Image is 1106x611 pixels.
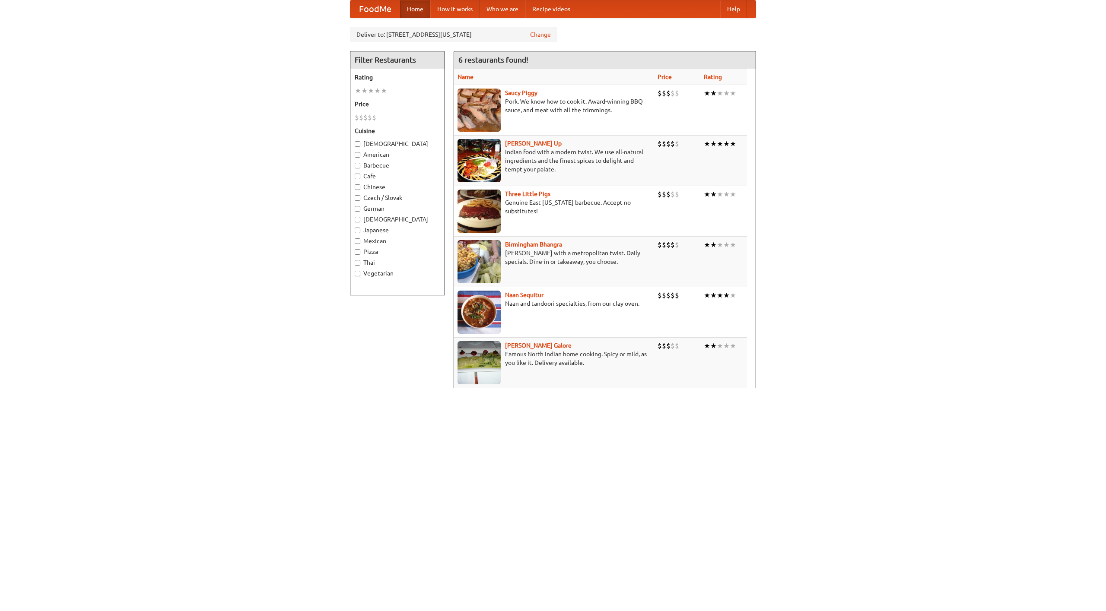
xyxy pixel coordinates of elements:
[355,86,361,95] li: ★
[704,291,710,300] li: ★
[675,190,679,199] li: $
[666,291,671,300] li: $
[710,89,717,98] li: ★
[662,190,666,199] li: $
[730,190,736,199] li: ★
[658,341,662,351] li: $
[505,342,572,349] b: [PERSON_NAME] Galore
[671,89,675,98] li: $
[458,148,651,174] p: Indian food with a modern twist. We use all-natural ingredients and the finest spices to delight ...
[355,228,360,233] input: Japanese
[704,139,710,149] li: ★
[458,73,474,80] a: Name
[717,89,723,98] li: ★
[675,291,679,300] li: $
[710,240,717,250] li: ★
[374,86,381,95] li: ★
[704,190,710,199] li: ★
[730,240,736,250] li: ★
[458,350,651,367] p: Famous North Indian home cooking. Spicy or mild, as you like it. Delivery available.
[458,198,651,215] p: Genuine East [US_STATE] barbecue. Accept no substitutes!
[355,184,360,190] input: Chinese
[704,341,710,351] li: ★
[671,341,675,351] li: $
[355,260,360,266] input: Thai
[458,249,651,266] p: [PERSON_NAME] with a metropolitan twist. Daily specials. Dine-in or takeaway, you choose.
[662,240,666,250] li: $
[505,291,543,298] b: Naan Sequitur
[730,291,736,300] li: ★
[671,291,675,300] li: $
[671,190,675,199] li: $
[662,139,666,149] li: $
[710,291,717,300] li: ★
[666,139,671,149] li: $
[704,240,710,250] li: ★
[666,341,671,351] li: $
[355,183,440,191] label: Chinese
[505,89,537,96] b: Saucy Piggy
[675,240,679,250] li: $
[675,341,679,351] li: $
[458,341,501,384] img: currygalore.jpg
[355,100,440,108] h5: Price
[350,27,557,42] div: Deliver to: [STREET_ADDRESS][US_STATE]
[372,113,376,122] li: $
[658,139,662,149] li: $
[730,341,736,351] li: ★
[361,86,368,95] li: ★
[355,238,360,244] input: Mexican
[355,174,360,179] input: Cafe
[671,240,675,250] li: $
[662,89,666,98] li: $
[359,113,363,122] li: $
[355,150,440,159] label: American
[505,140,562,147] a: [PERSON_NAME] Up
[458,299,651,308] p: Naan and tandoori specialties, from our clay oven.
[350,51,445,69] h4: Filter Restaurants
[458,56,528,64] ng-pluralize: 6 restaurants found!
[666,240,671,250] li: $
[458,190,501,233] img: littlepigs.jpg
[430,0,480,18] a: How it works
[458,291,501,334] img: naansequitur.jpg
[671,139,675,149] li: $
[675,89,679,98] li: $
[530,30,551,39] a: Change
[480,0,525,18] a: Who we are
[505,190,550,197] a: Three Little Pigs
[355,204,440,213] label: German
[505,241,562,248] a: Birmingham Bhangra
[717,291,723,300] li: ★
[710,341,717,351] li: ★
[730,89,736,98] li: ★
[723,190,730,199] li: ★
[355,237,440,245] label: Mexican
[368,86,374,95] li: ★
[355,269,440,278] label: Vegetarian
[350,0,400,18] a: FoodMe
[355,195,360,201] input: Czech / Slovak
[458,240,501,283] img: bhangra.jpg
[355,258,440,267] label: Thai
[717,190,723,199] li: ★
[723,240,730,250] li: ★
[355,193,440,202] label: Czech / Slovak
[363,113,368,122] li: $
[525,0,577,18] a: Recipe videos
[662,341,666,351] li: $
[458,97,651,114] p: Pork. We know how to cook it. Award-winning BBQ sauce, and meat with all the trimmings.
[723,291,730,300] li: ★
[400,0,430,18] a: Home
[458,89,501,132] img: saucy.jpg
[704,89,710,98] li: ★
[355,141,360,147] input: [DEMOGRAPHIC_DATA]
[710,139,717,149] li: ★
[355,249,360,255] input: Pizza
[675,139,679,149] li: $
[368,113,372,122] li: $
[658,240,662,250] li: $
